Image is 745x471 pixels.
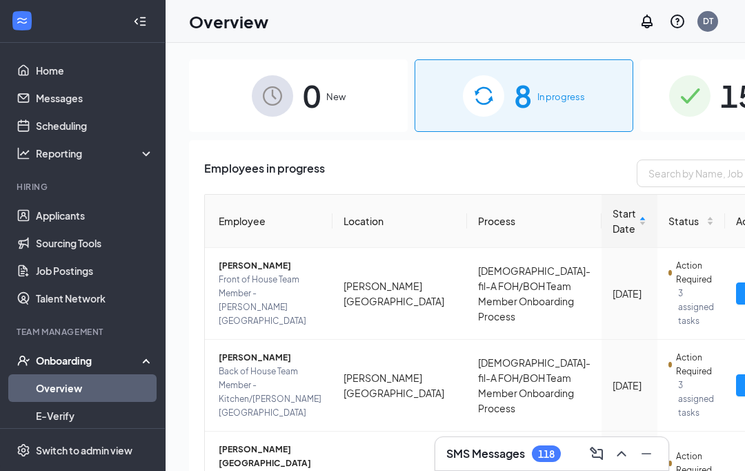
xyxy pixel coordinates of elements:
td: [DEMOGRAPHIC_DATA]-fil-A FOH/BOH Team Member Onboarding Process [467,248,602,340]
th: Status [657,195,725,248]
div: Hiring [17,181,151,193]
svg: WorkstreamLogo [15,14,29,28]
span: Start Date [613,206,636,236]
td: [PERSON_NAME][GEOGRAPHIC_DATA] [332,340,467,432]
span: Action Required [676,259,714,287]
svg: QuestionInfo [669,13,686,30]
svg: Analysis [17,146,30,160]
iframe: Intercom live chat [698,424,731,457]
span: Employees in progress [204,160,325,187]
a: Job Postings [36,257,154,285]
a: Messages [36,84,154,112]
span: Status [668,213,704,229]
a: Sourcing Tools [36,229,154,257]
div: 118 [538,448,555,460]
div: [DATE] [613,378,646,393]
span: [PERSON_NAME][GEOGRAPHIC_DATA] [219,443,321,470]
svg: UserCheck [17,354,30,367]
a: E-Verify [36,402,154,430]
span: Front of House Team Member - [PERSON_NAME][GEOGRAPHIC_DATA] [219,273,321,328]
a: Talent Network [36,285,154,312]
th: Location [332,195,467,248]
h3: SMS Messages [446,446,525,461]
span: 3 assigned tasks [678,378,714,420]
th: Process [467,195,602,248]
svg: ComposeMessage [588,445,605,462]
span: In progress [537,90,585,104]
th: Employee [205,195,332,248]
svg: Notifications [639,13,655,30]
td: [DEMOGRAPHIC_DATA]-fil-A FOH/BOH Team Member Onboarding Process [467,340,602,432]
svg: Minimize [638,445,655,462]
span: Back of House Team Member - Kitchen/[PERSON_NAME][GEOGRAPHIC_DATA] [219,365,321,420]
div: Reporting [36,146,155,160]
div: Onboarding [36,354,142,367]
button: ChevronUp [610,443,633,465]
div: DT [703,15,713,27]
a: Applicants [36,202,154,229]
a: Overview [36,374,154,402]
button: ComposeMessage [586,443,608,465]
span: Action Required [676,351,714,378]
td: [PERSON_NAME][GEOGRAPHIC_DATA] [332,248,467,340]
button: Minimize [635,443,657,465]
span: New [326,90,346,104]
div: Team Management [17,326,151,338]
svg: ChevronUp [613,445,630,462]
svg: Collapse [133,15,147,28]
span: [PERSON_NAME] [219,259,321,273]
div: Switch to admin view [36,443,132,457]
span: 3 assigned tasks [678,287,714,328]
h1: Overview [189,10,268,33]
span: [PERSON_NAME] [219,351,321,365]
span: 8 [514,72,532,119]
svg: Settings [17,443,30,457]
a: Scheduling [36,112,154,140]
div: [DATE] [613,286,646,301]
span: 0 [303,72,321,119]
a: Home [36,57,154,84]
